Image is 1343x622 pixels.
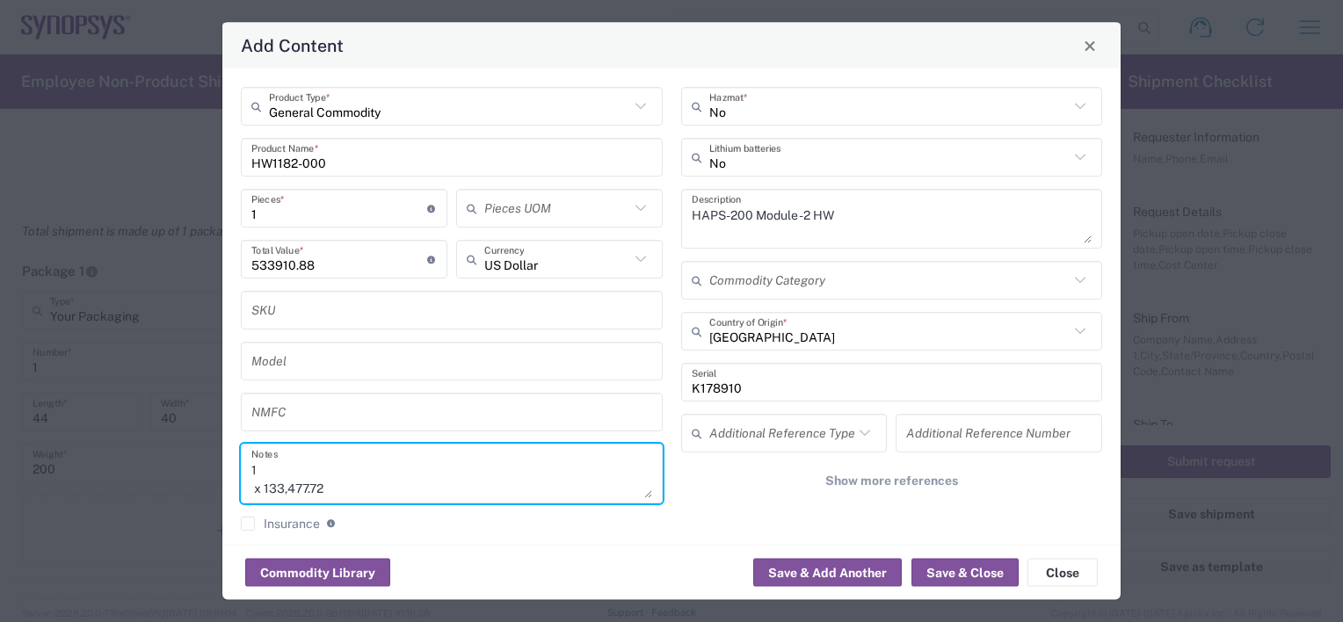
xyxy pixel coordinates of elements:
[1027,559,1098,587] button: Close
[241,33,344,58] h4: Add Content
[825,473,958,489] span: Show more references
[1078,33,1102,58] button: Close
[911,559,1019,587] button: Save & Close
[241,517,320,531] label: Insurance
[245,559,390,587] button: Commodity Library
[753,559,902,587] button: Save & Add Another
